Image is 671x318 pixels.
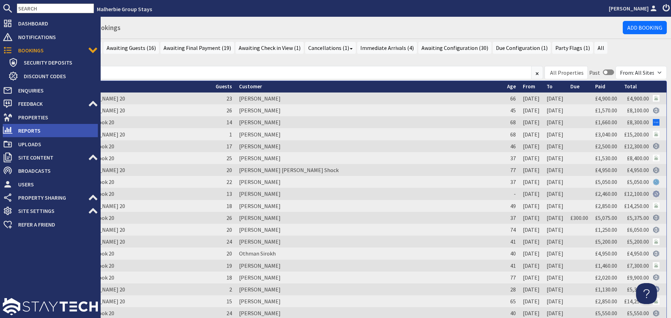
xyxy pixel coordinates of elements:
[226,95,232,102] span: 23
[3,298,98,315] img: staytech_l_w-4e588a39d9fa60e82540d7cfac8cfe4b7147e857d3e8dbdfbd41c59d52db0ec4.svg
[3,18,98,29] a: Dashboard
[13,31,98,43] span: Notifications
[653,119,659,126] img: Referer: Google
[519,104,543,116] td: [DATE]
[624,298,649,305] a: £14,250.00
[550,68,584,77] div: All Properties
[519,236,543,247] td: [DATE]
[504,128,519,140] td: 68
[543,260,567,272] td: [DATE]
[236,272,504,283] td: [PERSON_NAME]
[504,188,519,200] td: -
[3,31,98,43] a: Notifications
[595,178,617,185] a: £5,050.00
[543,272,567,283] td: [DATE]
[589,68,600,77] div: Past
[653,310,659,317] img: Referer: Sleeps 12
[595,202,617,209] a: £2,850.00
[236,236,504,247] td: [PERSON_NAME]
[595,238,617,245] a: £5,200.00
[519,128,543,140] td: [DATE]
[97,6,152,13] a: Malherbie Group Stays
[543,176,567,188] td: [DATE]
[595,214,617,221] a: £5,075.00
[543,152,567,164] td: [DATE]
[519,152,543,164] td: [DATE]
[653,202,659,209] img: Referer: Malherbie Group Stays
[504,200,519,212] td: 49
[3,85,98,96] a: Enquiries
[236,188,504,200] td: [PERSON_NAME]
[236,93,504,104] td: [PERSON_NAME]
[3,139,98,150] a: Uploads
[570,214,588,221] a: £300.00
[627,250,649,257] a: £4,950.00
[543,116,567,128] td: [DATE]
[77,131,125,138] a: [PERSON_NAME] 20
[594,42,607,54] a: All
[595,298,617,305] a: £2,850.00
[13,112,98,123] span: Properties
[609,4,658,13] a: [PERSON_NAME]
[519,93,543,104] td: [DATE]
[595,286,617,293] a: £1,130.00
[504,295,519,307] td: 65
[519,212,543,224] td: [DATE]
[653,131,659,138] img: Referer: Malherbie Group Stays
[653,143,659,149] img: Referer: Sleeps 12
[519,188,543,200] td: [DATE]
[627,274,649,281] a: £9,900.00
[226,190,232,197] span: 13
[595,262,617,269] a: £1,460.00
[8,57,98,68] a: Security Deposits
[627,238,649,245] a: £5,200.00
[653,227,659,233] img: Referer: Sleeps 12
[519,272,543,283] td: [DATE]
[504,283,519,295] td: 28
[226,274,232,281] span: 18
[519,224,543,236] td: [DATE]
[8,71,98,82] a: Discount Codes
[653,214,659,221] img: Referer: Sleeps 12
[77,95,125,102] a: [PERSON_NAME] 20
[543,104,567,116] td: [DATE]
[523,83,535,90] a: From
[519,164,543,176] td: [DATE]
[236,247,504,259] td: Othman Sirokh
[236,104,504,116] td: [PERSON_NAME]
[13,205,88,216] span: Site Settings
[504,152,519,164] td: 37
[595,83,605,90] a: Paid
[77,226,125,233] a: [PERSON_NAME] 20
[519,140,543,152] td: [DATE]
[595,310,617,317] a: £5,550.00
[507,83,516,90] a: Age
[236,164,504,176] td: [PERSON_NAME] [PERSON_NAME] Shock
[13,98,88,109] span: Feedback
[226,214,232,221] span: 26
[77,167,125,173] a: [PERSON_NAME] 20
[504,140,519,152] td: 46
[226,155,232,162] span: 25
[13,125,98,136] span: Reports
[627,214,649,221] a: £5,375.00
[519,247,543,259] td: [DATE]
[624,202,649,209] a: £14,250.00
[13,152,88,163] span: Site Content
[543,188,567,200] td: [DATE]
[636,283,657,304] iframe: Toggle Customer Support
[653,155,659,161] img: Referer: Malherbie Group Stays
[3,152,98,163] a: Site Content
[653,179,659,185] img: Referer: BookingStays
[595,95,617,102] a: £4,900.00
[226,167,232,173] span: 20
[3,192,98,203] a: Property Sharing
[3,179,98,190] a: Users
[519,283,543,295] td: [DATE]
[18,57,98,68] span: Security Deposits
[595,119,617,126] a: £1,660.00
[624,190,649,197] a: £12,100.00
[627,155,649,162] a: £8,400.00
[236,260,504,272] td: [PERSON_NAME]
[13,219,98,230] span: Refer a Friend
